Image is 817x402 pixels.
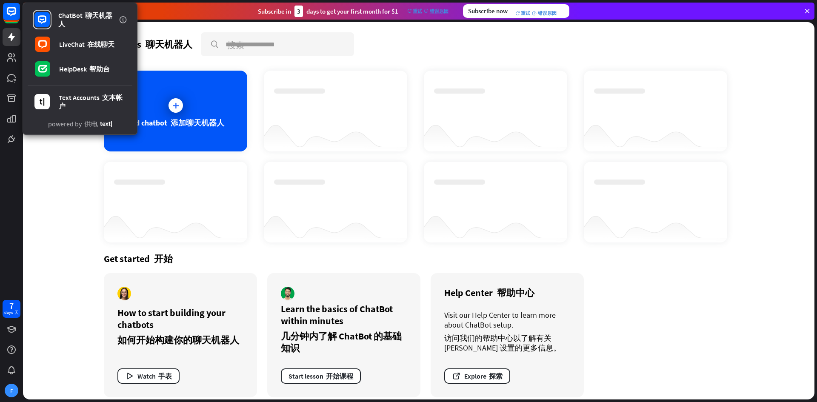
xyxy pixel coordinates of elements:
font: 如何开始构建你的聊天机器人 [117,334,239,346]
div: days [4,310,19,316]
div: Help Center [444,287,570,299]
div: 7 [9,302,14,310]
font: 帮助中心 [497,287,534,299]
button: Open LiveChat chat widget [7,3,32,29]
font: 开始课程 [326,372,353,380]
div: Subscribe in days to get your first month for $1 [258,5,456,18]
img: author [117,287,131,300]
button: Explore 探索 [444,368,510,384]
button: Start lesson 开始课程 [281,368,361,384]
font: 几分钟内了解 ChatBot 的基础知识 [281,330,402,354]
font: 探索 [489,372,503,380]
font: 访问我们的帮助中心以了解有关 [PERSON_NAME] 设置的更多信息。 [444,333,561,353]
div: F [5,384,18,397]
: 点击查看错误原因: <!DOCTYPE html><html lang=en> <meta charset=utf-8> <meta name=viewport content="initial... [424,7,448,15]
button: Watch 手表 [117,368,180,384]
: 点击查看错误原因: <!DOCTYPE html><html lang=en> <meta charset=utf-8> <meta name=viewport content="initial... [532,9,557,17]
a: 重试 错误原因 [398,7,456,15]
a: 重试 错误原因 [508,9,564,17]
div: Get started [104,253,734,265]
div: 3 [294,6,303,17]
div: How to start building your chatbots [117,307,243,349]
div: Subscribe now [463,4,569,18]
font: 重试全部错误段落 [515,9,531,17]
a: 7 days 天 [3,300,20,318]
div: Visit our Help Center to learn more about ChatBot setup. [444,310,570,356]
font: 天 [14,310,19,315]
font: 聊天机器人 [146,38,192,50]
div: Add chatbot [127,118,224,128]
img: author [281,287,294,300]
font: 手表 [158,372,172,380]
font: 重试全部错误段落 [407,7,423,15]
div: Chatbots [104,38,192,50]
font: 添加聊天机器人 [171,118,224,128]
div: Learn the basics of ChatBot within minutes [281,303,407,357]
font: 开始 [154,253,173,265]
